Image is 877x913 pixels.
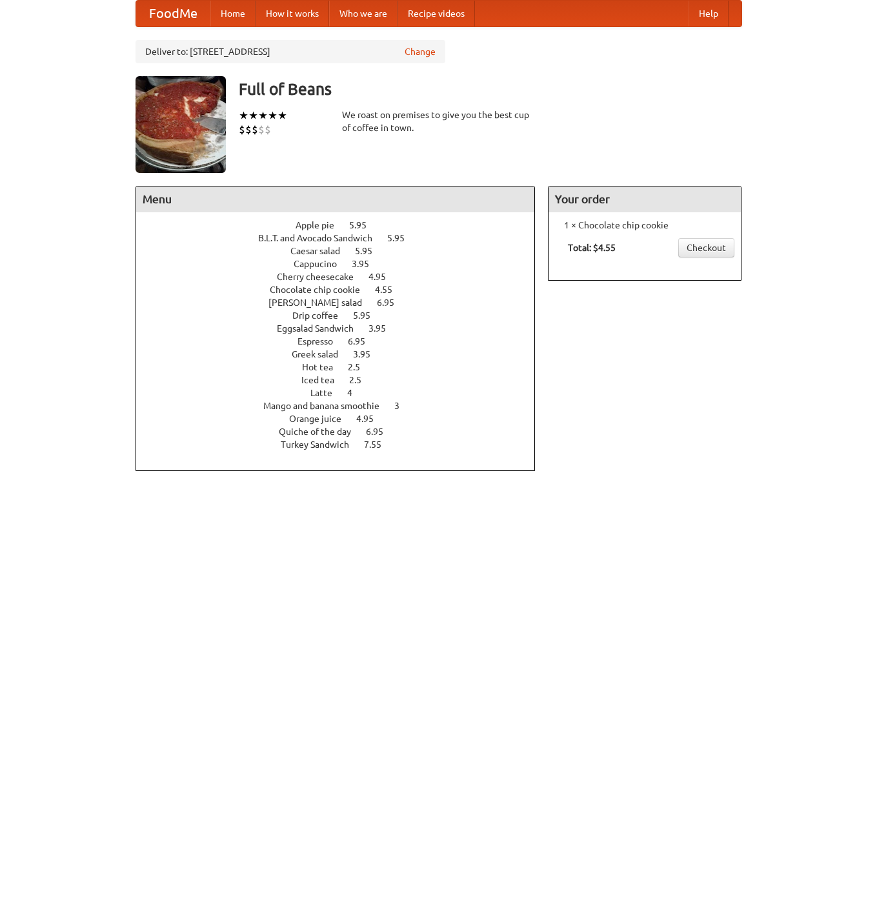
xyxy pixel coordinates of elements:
[555,219,734,232] li: 1 × Chocolate chip cookie
[258,233,385,243] span: B.L.T. and Avocado Sandwich
[258,123,265,137] li: $
[294,259,350,269] span: Cappucino
[277,272,367,282] span: Cherry cheesecake
[277,108,287,123] li: ★
[329,1,398,26] a: Who we are
[290,246,396,256] a: Caesar salad 5.95
[136,1,210,26] a: FoodMe
[294,259,393,269] a: Cappucino 3.95
[568,243,616,253] b: Total: $4.55
[347,388,365,398] span: 4
[292,310,351,321] span: Drip coffee
[268,297,418,308] a: [PERSON_NAME] salad 6.95
[349,220,379,230] span: 5.95
[394,401,412,411] span: 3
[352,259,382,269] span: 3.95
[239,123,245,137] li: $
[549,186,741,212] h4: Your order
[296,220,390,230] a: Apple pie 5.95
[387,233,418,243] span: 5.95
[398,1,475,26] a: Recipe videos
[353,310,383,321] span: 5.95
[348,362,373,372] span: 2.5
[301,375,385,385] a: Iced tea 2.5
[356,414,387,424] span: 4.95
[136,76,226,173] img: angular.jpg
[248,108,258,123] li: ★
[239,108,248,123] li: ★
[297,336,346,346] span: Espresso
[289,414,354,424] span: Orange juice
[263,401,392,411] span: Mango and banana smoothie
[310,388,345,398] span: Latte
[268,108,277,123] li: ★
[678,238,734,257] a: Checkout
[252,123,258,137] li: $
[349,375,374,385] span: 2.5
[136,186,535,212] h4: Menu
[375,285,405,295] span: 4.55
[292,310,394,321] a: Drip coffee 5.95
[355,246,385,256] span: 5.95
[263,401,423,411] a: Mango and banana smoothie 3
[136,40,445,63] div: Deliver to: [STREET_ADDRESS]
[302,362,384,372] a: Hot tea 2.5
[353,349,383,359] span: 3.95
[210,1,256,26] a: Home
[292,349,351,359] span: Greek salad
[368,272,399,282] span: 4.95
[279,426,364,437] span: Quiche of the day
[265,123,271,137] li: $
[239,76,742,102] h3: Full of Beans
[270,285,416,295] a: Chocolate chip cookie 4.55
[296,220,347,230] span: Apple pie
[342,108,536,134] div: We roast on premises to give you the best cup of coffee in town.
[301,375,347,385] span: Iced tea
[281,439,362,450] span: Turkey Sandwich
[289,414,398,424] a: Orange juice 4.95
[310,388,376,398] a: Latte 4
[277,323,367,334] span: Eggsalad Sandwich
[281,439,405,450] a: Turkey Sandwich 7.55
[290,246,353,256] span: Caesar salad
[689,1,729,26] a: Help
[348,336,378,346] span: 6.95
[258,108,268,123] li: ★
[258,233,428,243] a: B.L.T. and Avocado Sandwich 5.95
[256,1,329,26] a: How it works
[364,439,394,450] span: 7.55
[405,45,436,58] a: Change
[297,336,389,346] a: Espresso 6.95
[277,272,410,282] a: Cherry cheesecake 4.95
[245,123,252,137] li: $
[368,323,399,334] span: 3.95
[377,297,407,308] span: 6.95
[302,362,346,372] span: Hot tea
[279,426,407,437] a: Quiche of the day 6.95
[292,349,394,359] a: Greek salad 3.95
[268,297,375,308] span: [PERSON_NAME] salad
[270,285,373,295] span: Chocolate chip cookie
[277,323,410,334] a: Eggsalad Sandwich 3.95
[366,426,396,437] span: 6.95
